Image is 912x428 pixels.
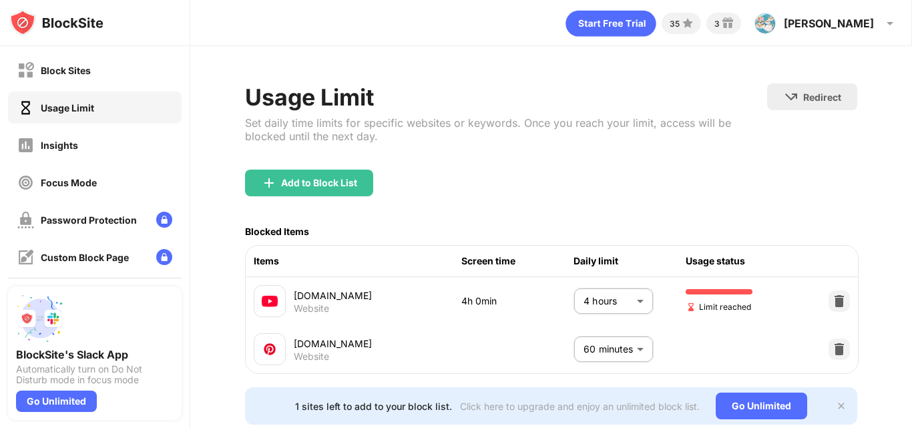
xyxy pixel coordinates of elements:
div: Items [254,254,461,268]
div: Go Unlimited [16,391,97,412]
img: password-protection-off.svg [17,212,34,228]
img: block-off.svg [17,62,34,79]
div: Blocked Items [245,226,309,237]
span: Limit reached [686,300,751,313]
div: Focus Mode [41,177,97,188]
div: Redirect [803,91,841,103]
img: favicons [262,293,278,309]
img: hourglass-end.svg [686,302,696,312]
img: ALV-UjUUCz95IzNFj5z_3kW7pyvr3SvK6-ykSXsPTw1ETfEQB8jEkHdvW1LF9bEKSOB_c-anfgwJG4pSw0H9M1ZdWmksJnMAy... [754,13,776,34]
p: 60 minutes [584,342,632,357]
img: reward-small.svg [720,15,736,31]
div: Screen time [461,254,574,268]
div: Daily limit [574,254,686,268]
div: 35 [670,19,680,29]
img: insights-off.svg [17,137,34,154]
div: Usage Limit [245,83,767,111]
div: Add to Block List [281,178,357,188]
img: points-small.svg [680,15,696,31]
div: Usage status [686,254,798,268]
img: favicons [262,341,278,357]
img: time-usage-on.svg [17,99,34,116]
div: Website [294,302,329,314]
img: focus-off.svg [17,174,34,191]
div: [DOMAIN_NAME] [294,288,461,302]
div: [DOMAIN_NAME] [294,337,461,351]
div: 4h 0min [461,294,574,308]
img: logo-blocksite.svg [9,9,103,36]
div: Website [294,351,329,363]
div: Go Unlimited [716,393,807,419]
img: push-slack.svg [16,294,64,343]
img: lock-menu.svg [156,212,172,228]
div: [PERSON_NAME] [784,17,874,30]
div: Password Protection [41,214,137,226]
div: Custom Block Page [41,252,129,263]
div: Set daily time limits for specific websites or keywords. Once you reach your limit, access will b... [245,116,767,143]
div: 1 sites left to add to your block list. [295,401,452,412]
div: BlockSite's Slack App [16,348,174,361]
img: lock-menu.svg [156,249,172,265]
div: Insights [41,140,78,151]
div: Block Sites [41,65,91,76]
div: Click here to upgrade and enjoy an unlimited block list. [460,401,700,412]
p: 4 hours [584,294,632,308]
img: x-button.svg [836,401,847,411]
div: animation [565,10,656,37]
div: Usage Limit [41,102,94,114]
div: 3 [714,19,720,29]
img: customize-block-page-off.svg [17,249,34,266]
div: Automatically turn on Do Not Disturb mode in focus mode [16,364,174,385]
